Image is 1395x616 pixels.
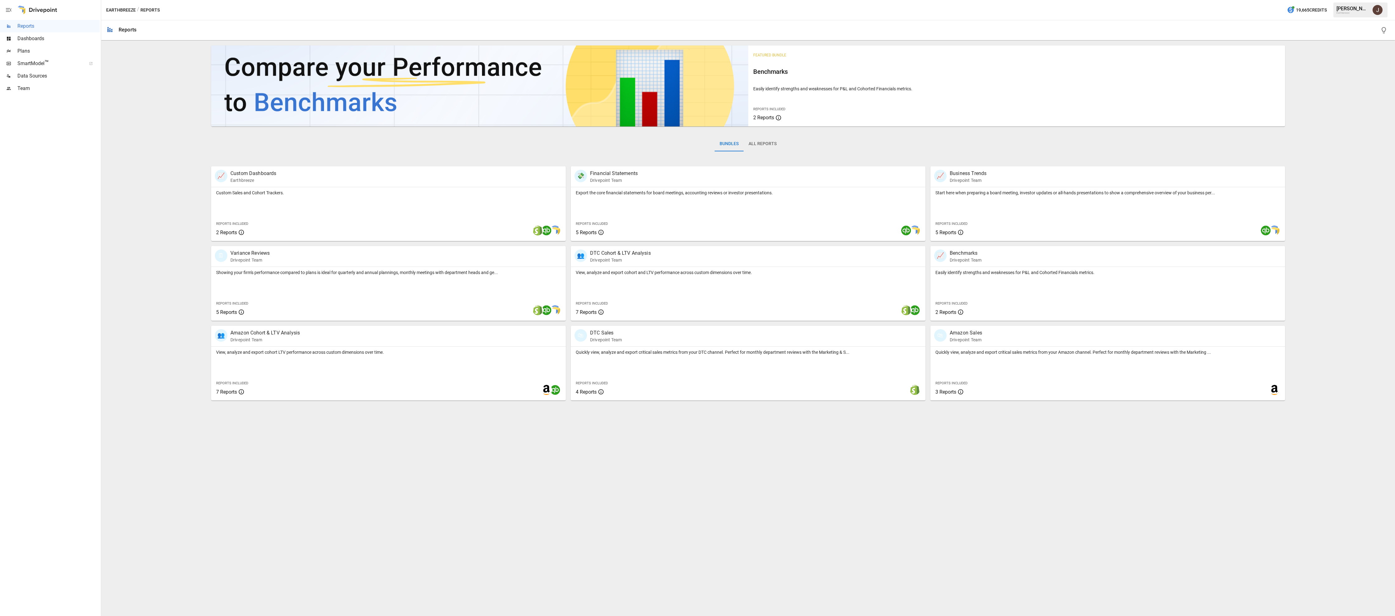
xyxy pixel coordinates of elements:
span: 5 Reports [935,230,956,235]
p: Quickly view, analyze and export critical sales metrics from your Amazon channel. Perfect for mon... [935,349,1280,355]
img: smart model [550,305,560,315]
div: 📈 [215,170,227,182]
div: 👥 [575,249,587,262]
p: Amazon Sales [950,329,982,337]
img: quickbooks [550,385,560,395]
p: Drivepoint Team [590,337,622,343]
span: Dashboards [17,35,100,42]
span: Team [17,85,100,92]
p: Drivepoint Team [230,257,270,263]
div: Earthbreeze [1336,12,1369,14]
span: Reports Included [216,301,248,306]
span: 2 Reports [753,115,774,121]
span: Reports Included [935,381,967,385]
div: / [137,6,139,14]
p: Start here when preparing a board meeting, investor updates or all-hands presentations to show a ... [935,190,1280,196]
p: DTC Sales [590,329,622,337]
span: Data Sources [17,72,100,80]
p: View, analyze and export cohort LTV performance across custom dimensions over time. [216,349,561,355]
p: Drivepoint Team [590,257,651,263]
img: quickbooks [910,305,920,315]
span: Reports Included [216,381,248,385]
span: Featured Bundle [753,53,786,57]
span: Reports Included [576,222,608,226]
p: Easily identify strengths and weaknesses for P&L and Cohorted Financials metrics. [935,269,1280,276]
p: Easily identify strengths and weaknesses for P&L and Cohorted Financials metrics. [753,86,1280,92]
p: Custom Sales and Cohort Trackers. [216,190,561,196]
img: quickbooks [541,305,551,315]
button: 19,665Credits [1284,4,1329,16]
img: smart model [1270,225,1279,235]
p: DTC Cohort & LTV Analysis [590,249,651,257]
button: All Reports [744,136,782,151]
div: 🛍 [575,329,587,342]
img: amazon [541,385,551,395]
p: Earthbreeze [230,177,277,183]
span: Reports [17,22,100,30]
p: Quickly view, analyze and export critical sales metrics from your DTC channel. Perfect for monthl... [576,349,920,355]
h6: Benchmarks [753,67,1280,77]
button: Earthbreeze [106,6,136,14]
img: smart model [550,225,560,235]
span: 2 Reports [216,230,237,235]
span: Plans [17,47,100,55]
button: Bundles [715,136,744,151]
div: 📈 [934,170,947,182]
p: Drivepoint Team [950,257,981,263]
div: 🗓 [215,249,227,262]
p: Export the core financial statements for board meetings, accounting reviews or investor presentat... [576,190,920,196]
p: Business Trends [950,170,986,177]
button: Jon Wedel [1369,1,1386,19]
span: 7 Reports [216,389,237,395]
span: Reports Included [576,381,608,385]
span: Reports Included [576,301,608,306]
div: 📈 [934,249,947,262]
p: Drivepoint Team [950,177,986,183]
span: 5 Reports [216,309,237,315]
span: 5 Reports [576,230,597,235]
p: Drivepoint Team [590,177,638,183]
span: 7 Reports [576,309,597,315]
span: SmartModel [17,60,82,67]
img: amazon [1270,385,1279,395]
p: Showing your firm's performance compared to plans is ideal for quarterly and annual plannings, mo... [216,269,561,276]
img: quickbooks [541,225,551,235]
span: ™ [45,59,49,67]
span: 19,665 Credits [1296,6,1327,14]
span: Reports Included [935,301,967,306]
div: Reports [119,27,136,33]
p: Variance Reviews [230,249,270,257]
span: Reports Included [216,222,248,226]
p: Financial Statements [590,170,638,177]
p: View, analyze and export cohort and LTV performance across custom dimensions over time. [576,269,920,276]
img: shopify [533,305,543,315]
span: 3 Reports [935,389,956,395]
div: 🛍 [934,329,947,342]
img: shopify [533,225,543,235]
img: shopify [910,385,920,395]
span: 2 Reports [935,309,956,315]
div: 💸 [575,170,587,182]
span: 4 Reports [576,389,597,395]
p: Amazon Cohort & LTV Analysis [230,329,300,337]
img: Jon Wedel [1373,5,1383,15]
img: shopify [901,305,911,315]
img: quickbooks [1261,225,1271,235]
div: [PERSON_NAME] [1336,6,1369,12]
img: quickbooks [901,225,911,235]
p: Benchmarks [950,249,981,257]
p: Drivepoint Team [950,337,982,343]
div: 👥 [215,329,227,342]
img: smart model [910,225,920,235]
span: Reports Included [935,222,967,226]
p: Drivepoint Team [230,337,300,343]
p: Custom Dashboards [230,170,277,177]
span: Reports Included [753,107,785,111]
img: video thumbnail [211,45,748,126]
